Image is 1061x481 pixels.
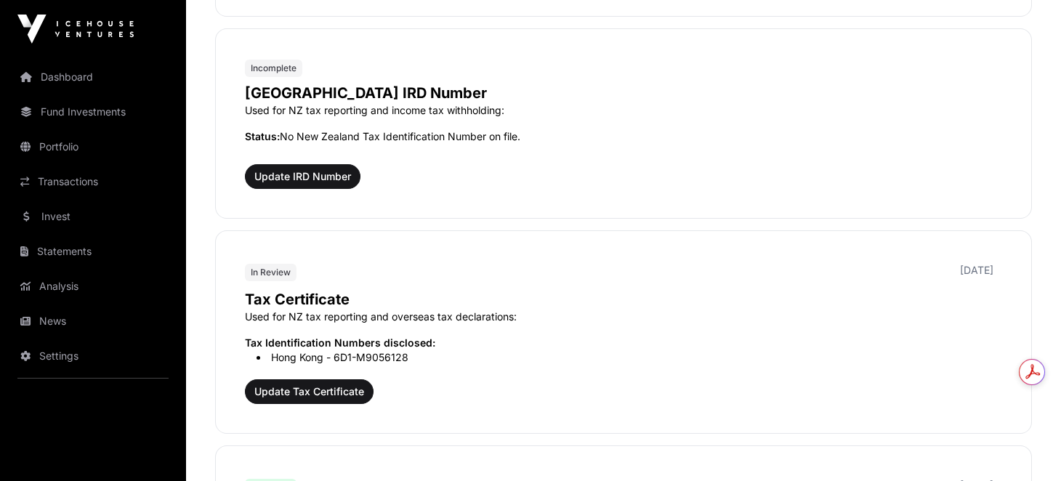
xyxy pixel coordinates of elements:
a: Analysis [12,270,174,302]
span: Status: [245,130,280,142]
iframe: Chat Widget [988,411,1061,481]
button: Update IRD Number [245,164,360,189]
a: Transactions [12,166,174,198]
p: No New Zealand Tax Identification Number on file. [245,129,1002,144]
span: Incomplete [251,62,296,74]
a: Statements [12,235,174,267]
p: Used for NZ tax reporting and income tax withholding: [245,103,1002,118]
p: Used for NZ tax reporting and overseas tax declarations: [245,310,1002,324]
button: Update Tax Certificate [245,379,374,404]
p: Tax Certificate [245,289,1002,310]
a: Portfolio [12,131,174,163]
p: [DATE] [960,263,993,278]
a: News [12,305,174,337]
span: Update Tax Certificate [254,384,364,399]
a: Fund Investments [12,96,174,128]
li: Hong Kong - 6D1-M9056128 [257,350,1002,365]
a: Dashboard [12,61,174,93]
a: Invest [12,201,174,233]
a: Settings [12,340,174,372]
span: Update IRD Number [254,169,351,184]
img: Icehouse Ventures Logo [17,15,134,44]
span: In Review [251,267,291,278]
p: Tax Identification Numbers disclosed: [245,336,1002,350]
p: [GEOGRAPHIC_DATA] IRD Number [245,83,1002,103]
